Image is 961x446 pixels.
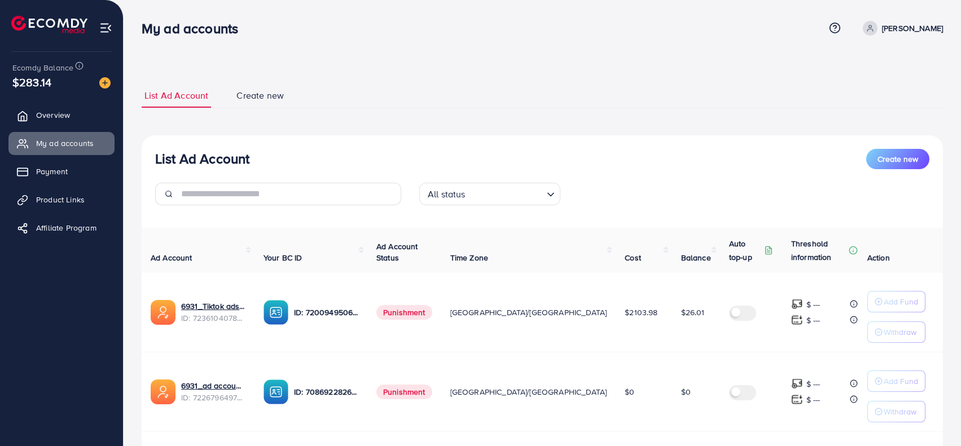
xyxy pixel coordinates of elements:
p: $ --- [806,393,820,407]
a: 6931_ad account 3_1682619689142 [181,380,245,391]
p: Add Fund [884,374,918,388]
span: $2103.98 [625,307,657,318]
img: ic-ads-acc.e4c84228.svg [151,300,175,325]
h3: List Ad Account [155,151,249,167]
p: Auto top-up [729,237,762,264]
p: ID: 7200949506077097985 [294,306,358,319]
button: Create new [866,149,929,169]
p: [PERSON_NAME] [882,21,943,35]
span: Affiliate Program [36,222,96,233]
span: $0 [625,386,634,398]
p: Threshold information [791,237,846,264]
span: My ad accounts [36,138,94,149]
a: [PERSON_NAME] [858,21,943,36]
span: Overview [36,109,70,121]
div: <span class='underline'>6931_Tiktok ads 1_1684786800217</span></br>7236104078273691650 [181,301,245,324]
div: <span class='underline'>6931_ad account 3_1682619689142</span></br>7226796497310924801 [181,380,245,403]
span: $283.14 [12,74,51,90]
img: ic-ba-acc.ded83a64.svg [264,300,288,325]
span: Ad Account Status [376,241,418,263]
img: image [99,77,111,89]
a: 6931_Tiktok ads 1_1684786800217 [181,301,245,312]
input: Search for option [469,184,542,202]
img: top-up amount [791,378,803,390]
div: Search for option [419,183,560,205]
iframe: Chat [913,395,953,438]
button: Withdraw [867,321,925,343]
p: Add Fund [884,295,918,308]
a: Overview [8,104,115,126]
span: Ad Account [151,252,192,263]
img: ic-ads-acc.e4c84228.svg [151,379,175,404]
p: ID: 7086922826057252866 [294,385,358,399]
span: ID: 7236104078273691650 [181,312,245,324]
a: Affiliate Program [8,217,115,239]
p: Withdraw [884,405,916,418]
span: List Ad Account [144,89,208,102]
img: logo [11,16,87,33]
button: Add Fund [867,370,925,392]
span: Action [867,252,890,263]
span: Create new [877,153,918,165]
p: $ --- [806,377,820,391]
span: Cost [625,252,641,263]
h3: My ad accounts [142,20,247,37]
span: [GEOGRAPHIC_DATA]/[GEOGRAPHIC_DATA] [450,386,607,398]
a: My ad accounts [8,132,115,154]
span: [GEOGRAPHIC_DATA]/[GEOGRAPHIC_DATA] [450,307,607,318]
span: Time Zone [450,252,488,263]
span: Punishment [376,305,432,320]
span: ID: 7226796497310924801 [181,392,245,403]
span: Create new [236,89,284,102]
span: Payment [36,166,68,177]
span: Product Links [36,194,85,205]
img: menu [99,21,112,34]
button: Add Fund [867,291,925,312]
p: Withdraw [884,325,916,339]
span: $26.01 [681,307,705,318]
button: Withdraw [867,401,925,422]
span: All status [425,186,468,202]
img: ic-ba-acc.ded83a64.svg [264,379,288,404]
a: Payment [8,160,115,183]
span: $0 [681,386,691,398]
a: Product Links [8,188,115,211]
img: top-up amount [791,394,803,405]
p: $ --- [806,313,820,327]
span: Punishment [376,385,432,399]
p: $ --- [806,298,820,311]
img: top-up amount [791,298,803,310]
span: Ecomdy Balance [12,62,73,73]
span: Balance [681,252,711,263]
img: top-up amount [791,314,803,326]
span: Your BC ID [264,252,302,263]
